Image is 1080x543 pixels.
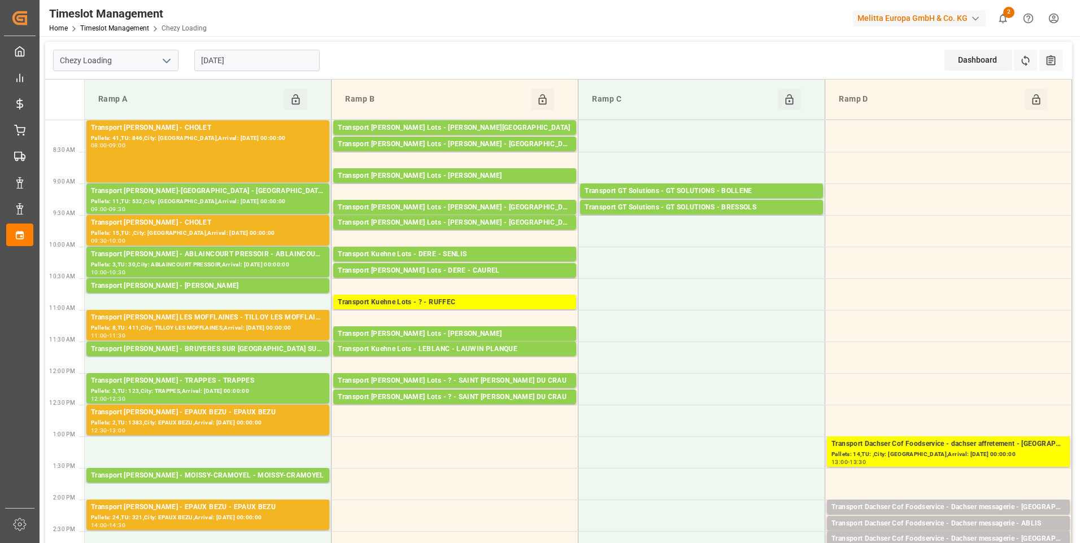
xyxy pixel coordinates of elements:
[338,134,572,143] div: Pallets: ,TU: 56,City: [GEOGRAPHIC_DATA],Arrival: [DATE] 00:00:00
[338,329,572,340] div: Transport [PERSON_NAME] Lots - [PERSON_NAME]
[338,170,572,182] div: Transport [PERSON_NAME] Lots - [PERSON_NAME]
[109,238,125,243] div: 10:00
[831,450,1065,459] div: Pallets: 14,TU: ,City: [GEOGRAPHIC_DATA],Arrival: [DATE] 00:00:00
[91,207,107,212] div: 09:00
[91,375,325,387] div: Transport [PERSON_NAME] - TRAPPES - TRAPPES
[831,459,848,465] div: 13:00
[338,392,572,403] div: Transport [PERSON_NAME] Lots - ? - SAINT [PERSON_NAME] DU CRAU
[91,292,325,301] div: Pallets: 1,TU: 9,City: [GEOGRAPHIC_DATA],Arrival: [DATE] 00:00:00
[338,249,572,260] div: Transport Kuehne Lots - DERE - SENLIS
[91,333,107,338] div: 11:00
[91,470,325,481] div: Transport [PERSON_NAME] - MOISSY-CRAMOYEL - MOISSY-CRAMOYEL
[109,396,125,401] div: 12:30
[834,89,1025,110] div: Ramp D
[49,242,75,248] span: 10:00 AM
[91,229,325,238] div: Pallets: 15,TU: ,City: [GEOGRAPHIC_DATA],Arrival: [DATE] 00:00:00
[91,396,107,401] div: 12:00
[338,122,572,134] div: Transport [PERSON_NAME] Lots - [PERSON_NAME][GEOGRAPHIC_DATA]
[585,202,818,213] div: Transport GT Solutions - GT SOLUTIONS - BRESSOLS
[1003,7,1014,18] span: 2
[91,143,107,148] div: 08:00
[49,305,75,311] span: 11:00 AM
[91,260,325,270] div: Pallets: 3,TU: 30,City: ABLAINCOURT PRESSOIR,Arrival: [DATE] 00:00:00
[338,217,572,229] div: Transport [PERSON_NAME] Lots - [PERSON_NAME] - [GEOGRAPHIC_DATA]
[49,400,75,406] span: 12:30 PM
[1016,6,1041,31] button: Help Center
[91,249,325,260] div: Transport [PERSON_NAME] - ABLAINCOURT PRESSOIR - ABLAINCOURT PRESSOIR
[91,270,107,275] div: 10:00
[91,281,325,292] div: Transport [PERSON_NAME] - [PERSON_NAME]
[831,513,1065,523] div: Pallets: ,TU: 113,City: [GEOGRAPHIC_DATA],Arrival: [DATE] 00:00:00
[338,229,572,238] div: Pallets: ,TU: 574,City: [GEOGRAPHIC_DATA],Arrival: [DATE] 00:00:00
[91,513,325,523] div: Pallets: 24,TU: 321,City: EPAUX BEZU,Arrival: [DATE] 00:00:00
[831,518,1065,529] div: Transport Dachser Cof Foodservice - Dachser messagerie - ABLIS
[107,523,109,528] div: -
[107,238,109,243] div: -
[91,312,325,323] div: Transport [PERSON_NAME] LES MOFFLAINES - TILLOY LES MOFFLAINES
[53,178,75,185] span: 9:00 AM
[109,333,125,338] div: 11:30
[91,238,107,243] div: 09:30
[49,5,207,22] div: Timeslot Management
[53,431,75,437] span: 1:00 PM
[848,459,850,465] div: -
[109,523,125,528] div: 14:30
[91,122,325,134] div: Transport [PERSON_NAME] - CHOLET
[587,89,778,110] div: Ramp C
[338,387,572,396] div: Pallets: 3,TU: 716,City: [GEOGRAPHIC_DATA][PERSON_NAME],Arrival: [DATE] 00:00:00
[107,396,109,401] div: -
[338,182,572,191] div: Pallets: 18,TU: 772,City: CARQUEFOU,Arrival: [DATE] 00:00:00
[853,10,986,27] div: Melitta Europa GmbH & Co. KG
[107,143,109,148] div: -
[53,463,75,469] span: 1:30 PM
[990,6,1016,31] button: show 2 new notifications
[91,418,325,428] div: Pallets: 2,TU: 1383,City: EPAUX BEZU,Arrival: [DATE] 00:00:00
[338,308,572,318] div: Pallets: 2,TU: 1039,City: RUFFEC,Arrival: [DATE] 00:00:00
[91,481,325,491] div: Pallets: 2,TU: ,City: MOISSY-CRAMOYEL,Arrival: [DATE] 00:00:00
[91,197,325,207] div: Pallets: 11,TU: 532,City: [GEOGRAPHIC_DATA],Arrival: [DATE] 00:00:00
[850,459,866,465] div: 13:30
[109,207,125,212] div: 09:30
[338,265,572,277] div: Transport [PERSON_NAME] Lots - DERE - CAUREL
[831,529,1065,539] div: Pallets: 1,TU: 35,City: ABLIS,Arrival: [DATE] 00:00:00
[831,502,1065,513] div: Transport Dachser Cof Foodservice - Dachser messagerie - [GEOGRAPHIC_DATA]
[585,186,818,197] div: Transport GT Solutions - GT SOLUTIONS - BOLLENE
[91,323,325,333] div: Pallets: 8,TU: 411,City: TILLOY LES MOFFLAINES,Arrival: [DATE] 00:00:00
[109,428,125,433] div: 13:00
[338,344,572,355] div: Transport Kuehne Lots - LEBLANC - LAUWIN PLANQUE
[49,24,68,32] a: Home
[944,50,1012,71] div: Dashboard
[53,147,75,153] span: 8:30 AM
[53,210,75,216] span: 9:30 AM
[585,197,818,207] div: Pallets: 2,TU: ,City: BOLLENE,Arrival: [DATE] 00:00:00
[91,523,107,528] div: 14:00
[109,270,125,275] div: 10:30
[107,270,109,275] div: -
[585,213,818,223] div: Pallets: 1,TU: 84,City: BRESSOLS,Arrival: [DATE] 00:00:00
[107,207,109,212] div: -
[91,502,325,513] div: Transport [PERSON_NAME] - EPAUX BEZU - EPAUX BEZU
[91,355,325,365] div: Pallets: ,TU: 116,City: [GEOGRAPHIC_DATA],Arrival: [DATE] 00:00:00
[94,89,284,110] div: Ramp A
[338,297,572,308] div: Transport Kuehne Lots - ? - RUFFEC
[338,403,572,413] div: Pallets: 2,TU: 671,City: [GEOGRAPHIC_DATA][PERSON_NAME],Arrival: [DATE] 00:00:00
[107,333,109,338] div: -
[91,428,107,433] div: 12:30
[338,277,572,286] div: Pallets: 5,TU: 40,City: [GEOGRAPHIC_DATA],Arrival: [DATE] 00:00:00
[107,428,109,433] div: -
[338,260,572,270] div: Pallets: ,TU: 482,City: [GEOGRAPHIC_DATA],Arrival: [DATE] 00:00:00
[338,213,572,223] div: Pallets: ,TU: 120,City: [GEOGRAPHIC_DATA][PERSON_NAME],Arrival: [DATE] 00:00:00
[80,24,149,32] a: Timeslot Management
[831,439,1065,450] div: Transport Dachser Cof Foodservice - dachser affretement - [GEOGRAPHIC_DATA]
[49,368,75,374] span: 12:00 PM
[91,134,325,143] div: Pallets: 41,TU: 846,City: [GEOGRAPHIC_DATA],Arrival: [DATE] 00:00:00
[91,217,325,229] div: Transport [PERSON_NAME] - CHOLET
[109,143,125,148] div: 09:00
[341,89,531,110] div: Ramp B
[49,273,75,279] span: 10:30 AM
[338,139,572,150] div: Transport [PERSON_NAME] Lots - [PERSON_NAME] - [GEOGRAPHIC_DATA] SUR [GEOGRAPHIC_DATA]
[53,50,178,71] input: Type to search/select
[338,150,572,160] div: Pallets: 1,TU: 5,City: [GEOGRAPHIC_DATA],Arrival: [DATE] 00:00:00
[853,7,990,29] button: Melitta Europa GmbH & Co. KG
[91,387,325,396] div: Pallets: 3,TU: 123,City: TRAPPES,Arrival: [DATE] 00:00:00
